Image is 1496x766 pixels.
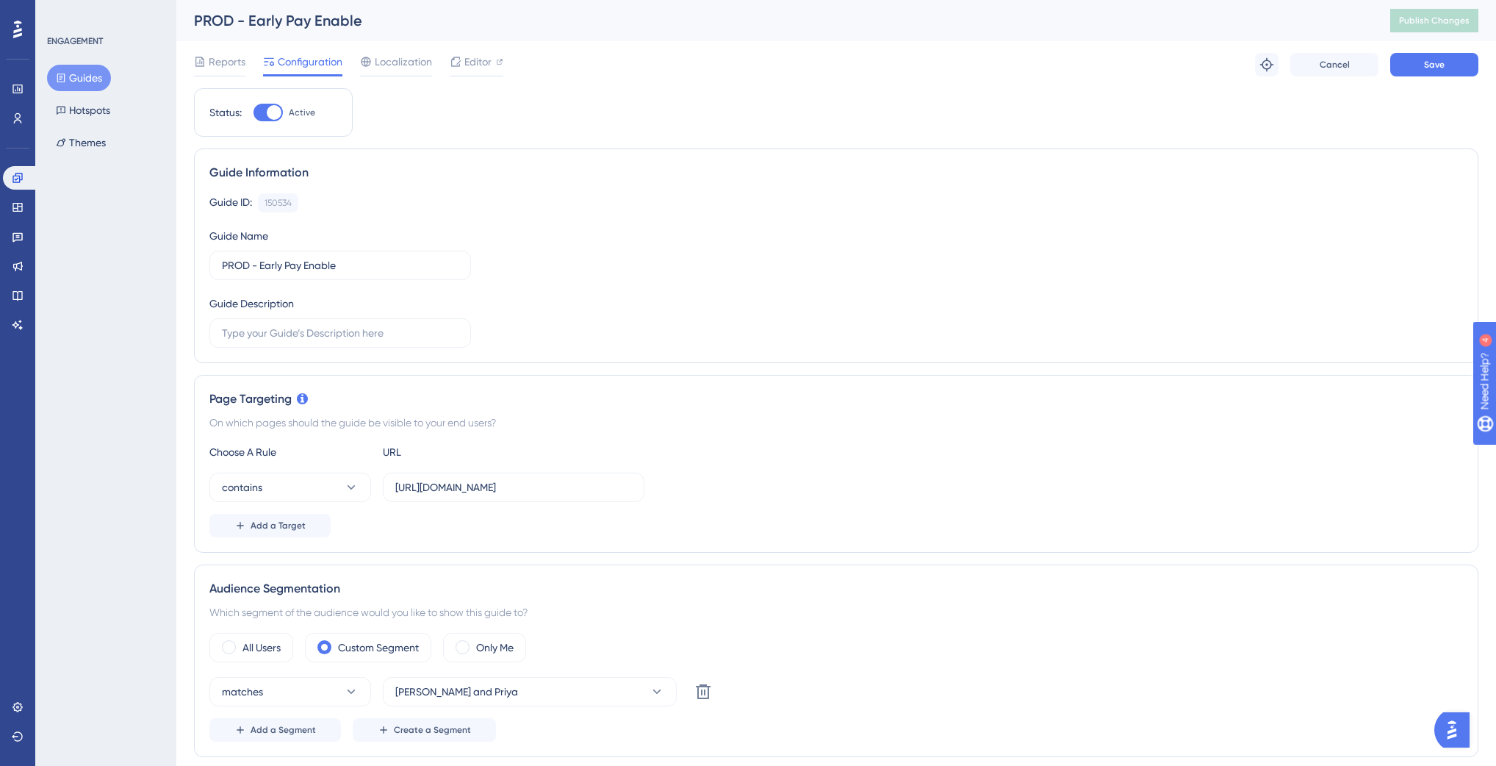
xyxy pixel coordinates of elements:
span: Create a Segment [394,724,471,736]
button: [PERSON_NAME] and Priya [383,677,677,706]
span: Reports [209,53,245,71]
span: Cancel [1320,59,1350,71]
input: Type your Guide’s Name here [222,257,458,273]
div: Page Targeting [209,390,1463,408]
iframe: UserGuiding AI Assistant Launcher [1434,708,1478,752]
div: Guide Name [209,227,268,245]
span: Publish Changes [1399,15,1470,26]
div: Status: [209,104,242,121]
button: Hotspots [47,97,119,124]
input: Type your Guide’s Description here [222,325,458,341]
button: Create a Segment [353,718,496,742]
div: Which segment of the audience would you like to show this guide to? [209,604,1463,621]
span: Configuration [278,53,342,71]
button: Themes [47,129,115,156]
div: Audience Segmentation [209,580,1463,598]
span: [PERSON_NAME] and Priya [395,683,518,701]
label: Only Me [476,639,514,656]
button: Add a Target [209,514,331,537]
button: Cancel [1290,53,1378,76]
span: Localization [375,53,432,71]
button: Publish Changes [1390,9,1478,32]
div: 150534 [265,197,292,209]
label: Custom Segment [338,639,419,656]
span: Add a Target [251,520,306,531]
div: Guide Information [209,164,1463,182]
span: contains [222,479,262,496]
span: Editor [464,53,492,71]
button: matches [209,677,371,706]
button: contains [209,473,371,502]
div: Choose A Rule [209,443,371,461]
button: Add a Segment [209,718,341,742]
div: PROD - Early Pay Enable [194,10,1353,31]
span: Need Help? [35,4,92,21]
div: On which pages should the guide be visible to your end users? [209,414,1463,432]
div: URL [383,443,544,461]
div: Guide Description [209,295,294,312]
span: Save [1424,59,1445,71]
span: Active [289,107,315,118]
button: Save [1390,53,1478,76]
div: ENGAGEMENT [47,35,103,47]
input: yourwebsite.com/path [395,479,632,495]
span: matches [222,683,263,701]
div: 4 [102,7,107,19]
button: Guides [47,65,111,91]
div: Guide ID: [209,193,252,212]
span: Add a Segment [251,724,316,736]
label: All Users [242,639,281,656]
